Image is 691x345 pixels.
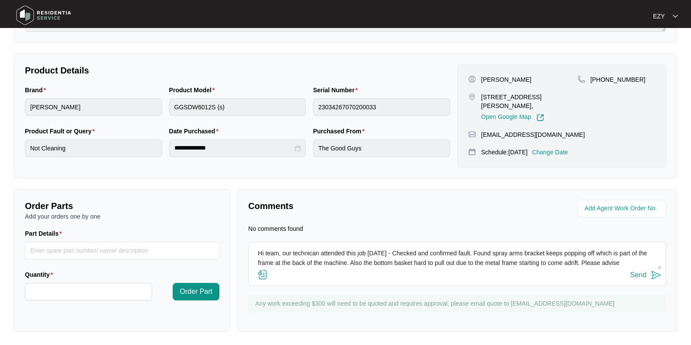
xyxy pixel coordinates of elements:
[584,203,661,214] input: Add Agent Work Order No.
[468,148,476,156] img: map-pin
[25,86,49,94] label: Brand
[532,148,568,157] p: Change Date
[169,86,219,94] label: Product Model
[481,148,528,157] p: Schedule: [DATE]
[25,283,152,300] input: Quantity
[25,98,162,116] input: Brand
[25,64,450,77] p: Product Details
[673,14,678,18] img: dropdown arrow
[653,12,665,21] p: EZY
[25,200,219,212] p: Order Parts
[173,283,219,300] button: Order Part
[468,93,476,101] img: map-pin
[25,242,219,259] input: Part Details
[481,93,577,110] p: [STREET_ADDRESS][PERSON_NAME],
[180,286,212,297] span: Order Part
[25,139,162,157] input: Product Fault or Query
[651,270,661,280] img: send-icon.svg
[313,98,450,116] input: Serial Number
[169,98,306,116] input: Product Model
[481,130,585,139] p: [EMAIL_ADDRESS][DOMAIN_NAME]
[536,114,544,122] img: Link-External
[313,127,368,136] label: Purchased From
[253,247,661,269] textarea: Hi team, our technican attended this job [DATE] - Checked and confirmed fault. Found spray arms b...
[25,127,98,136] label: Product Fault or Query
[13,2,74,28] img: residentia service logo
[590,75,646,84] p: [PHONE_NUMBER]
[169,127,222,136] label: Date Purchased
[468,75,476,83] img: user-pin
[577,75,585,83] img: map-pin
[25,212,219,221] p: Add your orders one by one
[481,114,544,122] a: Open Google Map
[468,130,476,138] img: map-pin
[630,271,646,279] div: Send
[25,229,66,238] label: Part Details
[630,269,661,281] button: Send
[174,143,293,153] input: Date Purchased
[25,270,56,279] label: Quantity
[313,86,361,94] label: Serial Number
[255,299,662,308] p: Any work exceeding $300 will need to be quoted and requires approval, please email quote to [EMAI...
[248,200,451,212] p: Comments
[481,75,531,84] p: [PERSON_NAME]
[257,269,268,280] img: file-attachment-doc.svg
[248,224,303,233] p: No comments found
[313,139,450,157] input: Purchased From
